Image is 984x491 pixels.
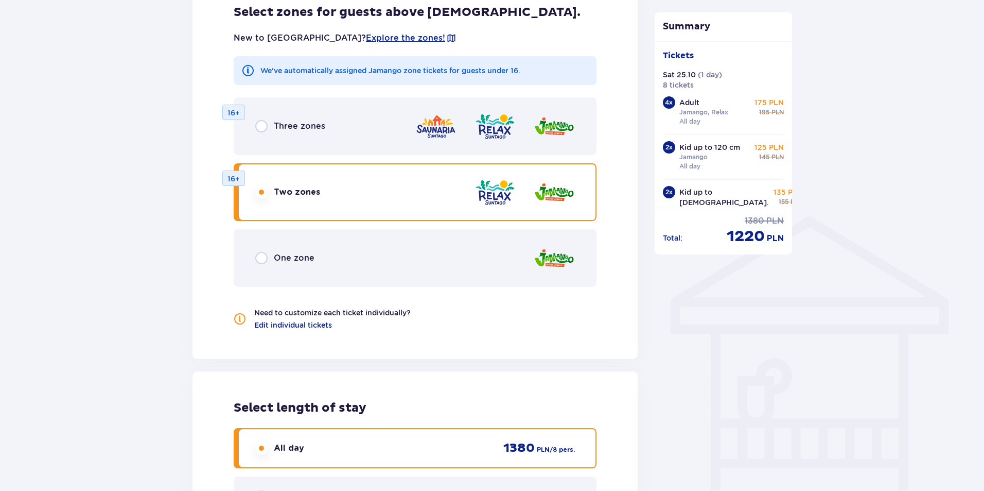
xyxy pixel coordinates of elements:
img: Relax [475,178,516,207]
div: 4 x [663,96,675,109]
span: PLN [766,215,784,227]
p: 135 PLN [774,187,803,197]
p: ( 1 day ) [698,70,722,80]
p: 16+ [227,108,240,118]
img: Jamango [534,112,575,141]
div: 2 x [663,141,675,154]
img: Jamango [534,178,575,207]
span: 145 [759,153,769,162]
span: PLN [790,197,803,207]
p: We've automatically assigned Jamango zone tickets for guests under 16. [260,65,520,76]
img: Relax [475,112,516,141]
h2: Select length of stay [234,400,596,416]
p: Kid up to 120 cm [679,142,740,153]
p: Summary [655,21,793,33]
p: All day [679,162,700,171]
p: Jamango, Relax [679,108,728,117]
h2: Select zones for guests above [DEMOGRAPHIC_DATA]. [234,5,596,20]
p: 16+ [227,174,240,184]
a: Edit individual tickets [254,320,332,330]
p: Total : [663,233,682,243]
p: Kid up to [DEMOGRAPHIC_DATA]. [679,187,769,208]
span: 195 [759,108,769,117]
p: New to [GEOGRAPHIC_DATA]? [234,32,456,44]
p: Sat 25.10 [663,70,696,80]
span: PLN [537,445,550,454]
span: PLN [767,233,784,244]
span: One zone [274,252,314,264]
p: All day [679,117,700,126]
span: 1220 [727,227,765,246]
p: Tickets [663,50,694,61]
span: / 8 pers. [550,445,575,454]
img: Saunaria [415,112,456,141]
img: Jamango [534,244,575,273]
a: Explore the zones! [366,32,445,44]
span: Three zones [274,121,325,132]
span: 1380 [745,215,764,227]
p: 125 PLN [754,142,784,153]
p: Jamango [679,153,708,162]
p: Adult [679,97,699,108]
div: 2 x [663,186,675,198]
span: 155 [779,197,788,207]
span: PLN [771,153,784,162]
span: All day [274,443,304,454]
p: Need to customize each ticket individually? [254,308,411,318]
span: PLN [771,108,784,117]
span: Two zones [274,187,320,198]
p: 175 PLN [754,97,784,108]
p: 8 tickets [663,80,694,90]
span: 1380 [503,441,535,456]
